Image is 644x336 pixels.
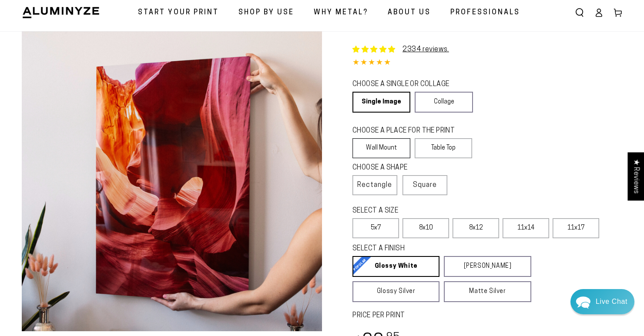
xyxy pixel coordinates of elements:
label: Table Top [415,138,473,158]
a: [PERSON_NAME] [444,256,531,277]
legend: CHOOSE A PLACE FOR THE PRINT [352,126,464,136]
span: Square [413,180,437,190]
label: 8x12 [453,218,499,238]
div: 4.85 out of 5.0 stars [352,57,622,70]
span: Why Metal? [314,7,368,19]
label: Wall Mount [352,138,410,158]
div: Contact Us Directly [596,289,627,314]
a: Glossy Silver [352,281,439,302]
a: Glossy White [352,256,439,277]
a: 2334 reviews. [402,46,449,53]
a: Collage [415,92,473,113]
label: PRICE PER PRINT [352,311,622,321]
label: 8x10 [402,218,449,238]
a: Shop By Use [232,1,301,24]
img: Aluminyze [22,6,100,19]
a: Why Metal? [307,1,375,24]
a: Professionals [444,1,527,24]
label: 11x17 [553,218,599,238]
a: Start Your Print [131,1,225,24]
a: About Us [381,1,437,24]
span: Rectangle [357,180,392,190]
summary: Search our site [570,3,589,22]
a: Matte Silver [444,281,531,302]
a: Single Image [352,92,410,113]
legend: SELECT A SIZE [352,206,511,216]
span: About Us [388,7,431,19]
span: Professionals [450,7,520,19]
label: 5x7 [352,218,399,238]
legend: SELECT A FINISH [352,244,511,254]
span: Start Your Print [138,7,219,19]
label: 11x14 [503,218,549,238]
div: Click to open Judge.me floating reviews tab [627,152,644,200]
div: Chat widget toggle [570,289,634,314]
span: Shop By Use [238,7,294,19]
legend: CHOOSE A SHAPE [352,163,439,173]
legend: CHOOSE A SINGLE OR COLLAGE [352,80,465,90]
